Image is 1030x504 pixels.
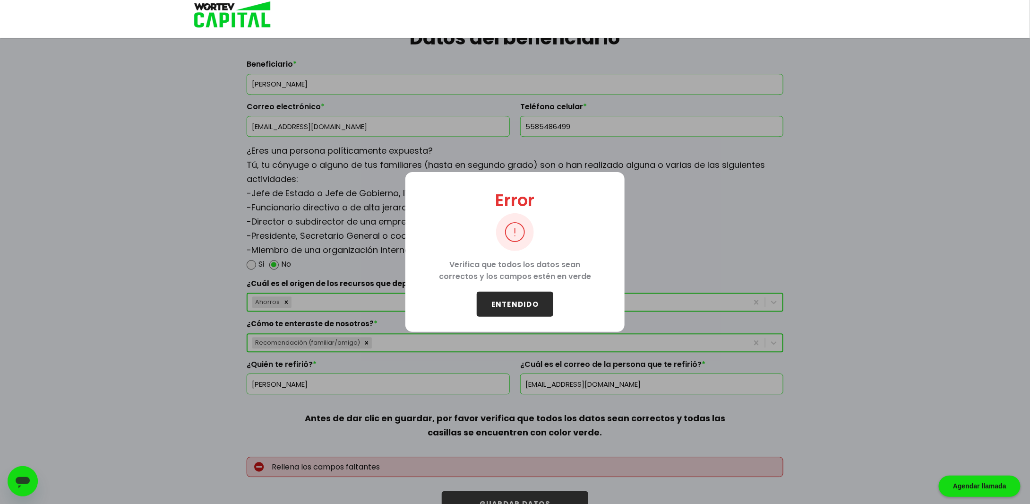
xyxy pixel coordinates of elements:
[421,251,609,292] p: Verifica que todos los datos sean correctos y los campos estén en verde
[496,187,535,213] p: Error
[8,466,38,496] iframe: Botón para iniciar la ventana de mensajería
[939,476,1021,497] div: Agendar llamada
[477,292,553,317] button: ENTENDIDO
[496,213,534,251] img: tache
